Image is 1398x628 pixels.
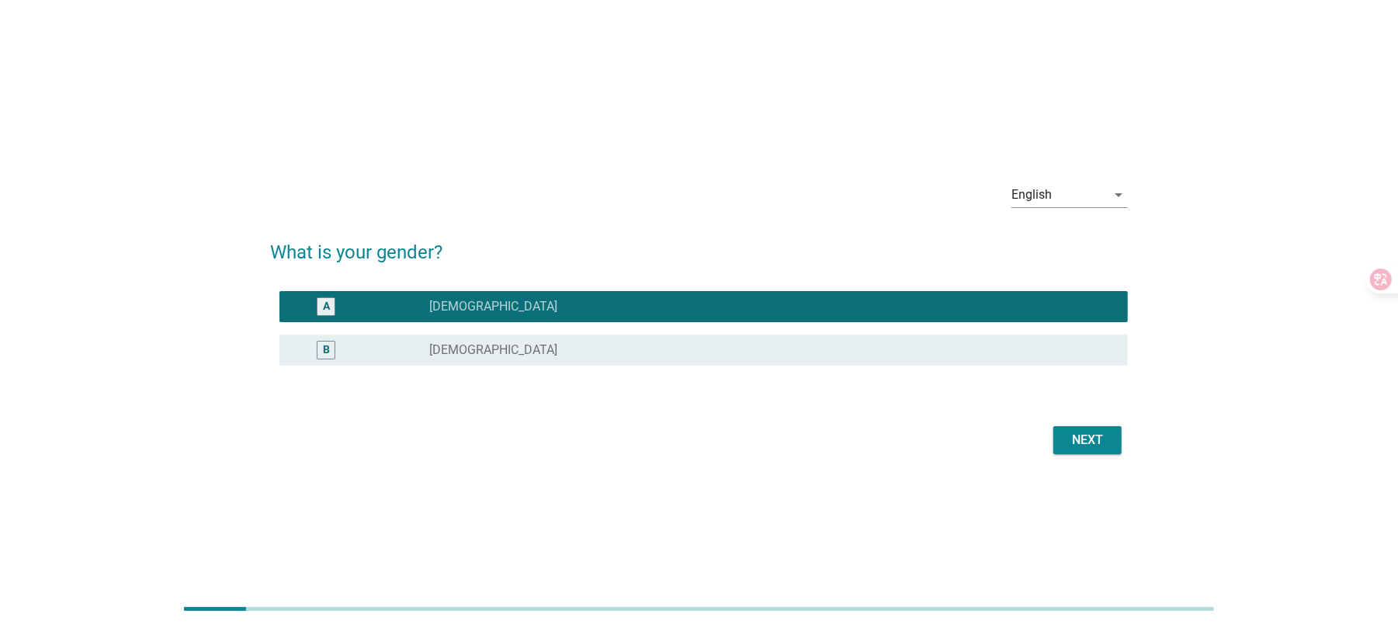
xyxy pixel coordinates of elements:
[323,298,330,314] div: A
[270,223,1128,266] h2: What is your gender?
[429,299,557,314] label: [DEMOGRAPHIC_DATA]
[1066,431,1109,449] div: Next
[1053,426,1122,454] button: Next
[1109,186,1128,204] i: arrow_drop_down
[1011,188,1052,202] div: English
[323,342,330,358] div: B
[429,342,557,358] label: [DEMOGRAPHIC_DATA]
